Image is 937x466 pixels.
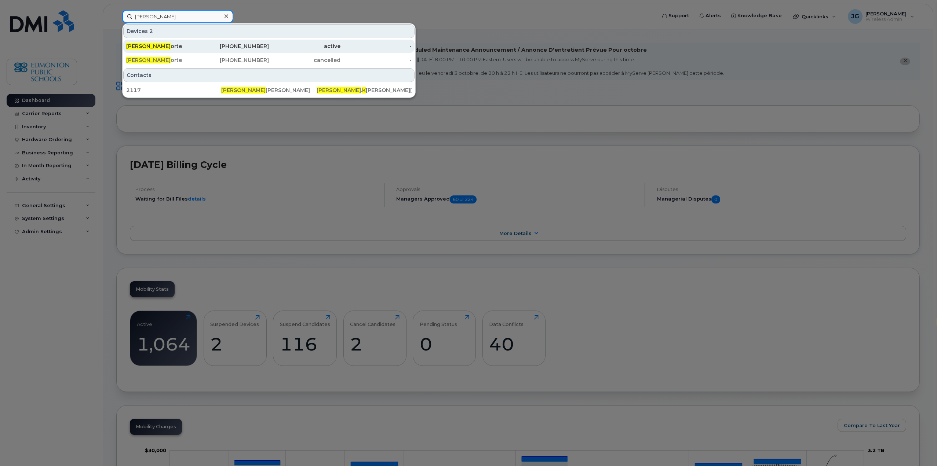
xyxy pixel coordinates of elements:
div: 2117 [126,87,221,94]
div: Devices [123,24,415,38]
div: - [340,43,412,50]
div: - [340,56,412,64]
a: [PERSON_NAME]orte[PHONE_NUMBER]active- [123,40,415,53]
div: [PERSON_NAME] [221,87,316,94]
a: 2117[PERSON_NAME][PERSON_NAME][PERSON_NAME].K[PERSON_NAME][EMAIL_ADDRESS][DOMAIN_NAME] [123,84,415,97]
span: [PERSON_NAME] [317,87,361,93]
span: [PERSON_NAME] [221,87,266,93]
div: active [269,43,340,50]
div: . [PERSON_NAME][EMAIL_ADDRESS][DOMAIN_NAME] [317,87,412,94]
div: cancelled [269,56,340,64]
span: 2 [149,27,153,35]
span: [PERSON_NAME] [126,43,171,49]
span: K [362,87,366,93]
div: orte [126,43,198,50]
div: [PHONE_NUMBER] [198,56,269,64]
span: [PERSON_NAME] [126,57,171,63]
div: [PHONE_NUMBER] [198,43,269,50]
a: [PERSON_NAME]orte[PHONE_NUMBER]cancelled- [123,54,415,67]
div: orte [126,56,198,64]
div: Contacts [123,68,415,82]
